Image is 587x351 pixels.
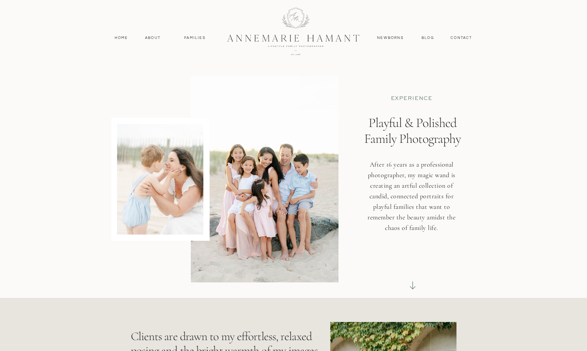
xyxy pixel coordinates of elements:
[180,35,210,41] a: Families
[359,115,466,175] h1: Playful & Polished Family Photography
[363,159,460,244] h3: After 16 years as a professional photographer, my magic wand is creating an artful collection of ...
[112,35,131,41] a: Home
[447,35,476,41] a: contact
[371,95,452,102] p: EXPERIENCE
[143,35,162,41] a: About
[420,35,436,41] a: Blog
[375,35,406,41] a: Newborns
